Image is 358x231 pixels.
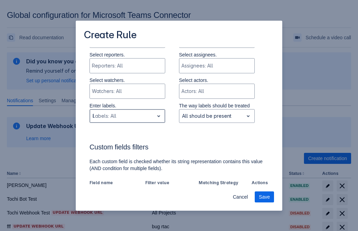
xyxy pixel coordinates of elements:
p: Select assignees. [179,51,255,58]
th: Actions [249,179,268,188]
h3: Custom fields filters [89,143,268,154]
button: Cancel [229,191,252,202]
p: Each custom field is checked whether its string representation contains this value (AND condition... [89,158,268,172]
h3: Create Rule [84,29,137,42]
span: Save [259,191,270,202]
span: open [244,112,252,120]
p: Select actors. [179,77,255,84]
p: Enter labels. [89,102,165,109]
th: Filter value [143,179,196,188]
p: Select watchers. [89,77,165,84]
p: The way labels should be treated [179,102,255,109]
th: Matching Strategy [196,179,249,188]
span: open [155,112,163,120]
th: Field name [89,179,143,188]
div: Scrollable content [76,47,282,187]
p: Select reporters. [89,51,165,58]
button: Save [255,191,274,202]
span: Cancel [233,191,248,202]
